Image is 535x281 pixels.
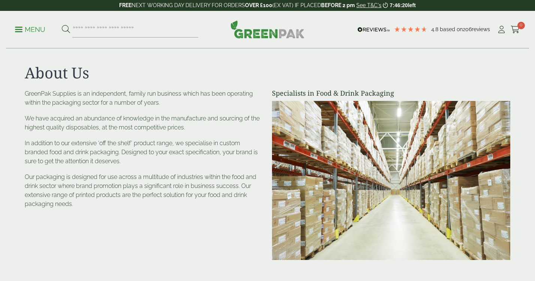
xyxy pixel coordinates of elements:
span: 206 [463,26,472,32]
a: 0 [511,24,520,35]
div: 4.79 Stars [394,26,427,33]
img: GreenPak Supplies [230,20,305,38]
span: 7:46:20 [390,2,408,8]
i: Cart [511,26,520,33]
p: In addition to our extensive ‘off the shelf’ product range, we specialise in custom branded food ... [25,139,263,166]
strong: BEFORE 2 pm [321,2,355,8]
img: REVIEWS.io [357,27,390,32]
p: We have acquired an abundance of knowledge in the manufacture and sourcing of the highest quality... [25,114,263,132]
p: Our packaging is designed for use across a multitude of industries within the food and drink sect... [25,173,263,209]
span: Based on [440,26,463,32]
i: My Account [497,26,506,33]
strong: FREE [119,2,132,8]
span: 0 [517,22,525,29]
p: GreenPak Supplies is an independent, family run business which has been operating within the pack... [25,89,263,107]
h4: Specialists in Food & Drink Packaging [272,89,510,98]
span: 4.8 [431,26,440,32]
strong: OVER £100 [245,2,272,8]
h1: About Us [25,64,510,82]
a: See T&C's [356,2,381,8]
span: reviews [472,26,490,32]
a: Menu [15,25,45,33]
p: Menu [15,25,45,34]
span: left [408,2,416,8]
